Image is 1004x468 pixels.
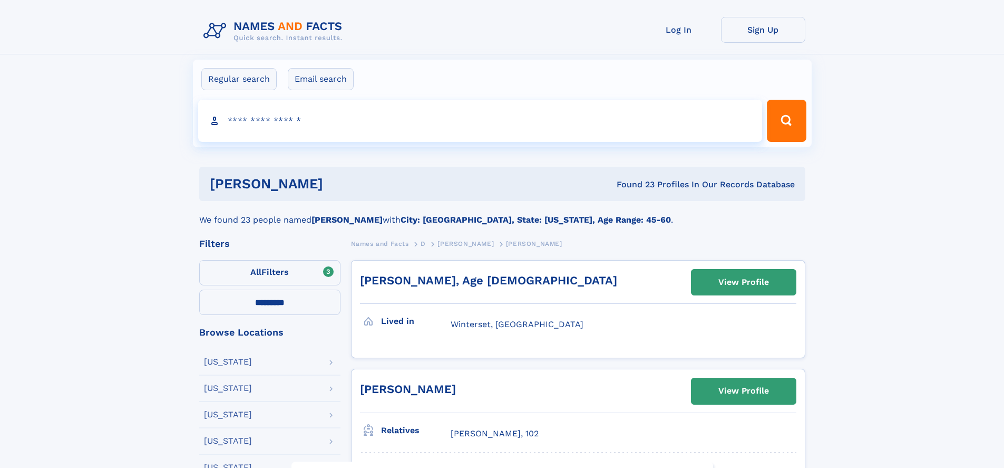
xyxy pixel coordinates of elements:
button: Search Button [767,100,806,142]
div: View Profile [718,270,769,294]
a: [PERSON_NAME] [360,383,456,396]
input: search input [198,100,763,142]
label: Email search [288,68,354,90]
h3: Relatives [381,422,451,440]
label: Regular search [201,68,277,90]
a: [PERSON_NAME], Age [DEMOGRAPHIC_DATA] [360,274,617,287]
a: View Profile [691,378,796,404]
a: D [421,237,426,250]
span: [PERSON_NAME] [437,240,494,247]
a: Sign Up [721,17,805,43]
span: All [250,267,261,277]
div: [US_STATE] [204,384,252,393]
div: Filters [199,239,340,249]
label: Filters [199,260,340,285]
a: Names and Facts [351,237,409,250]
a: View Profile [691,270,796,295]
a: Log In [637,17,721,43]
span: Winterset, [GEOGRAPHIC_DATA] [451,319,583,329]
span: [PERSON_NAME] [506,240,562,247]
div: [US_STATE] [204,410,252,419]
b: [PERSON_NAME] [311,215,383,225]
div: [US_STATE] [204,437,252,445]
img: Logo Names and Facts [199,17,351,45]
div: [US_STATE] [204,358,252,366]
div: We found 23 people named with . [199,201,805,226]
a: [PERSON_NAME], 102 [451,428,539,440]
h1: [PERSON_NAME] [210,177,470,190]
div: View Profile [718,379,769,403]
div: Found 23 Profiles In Our Records Database [470,179,795,190]
h3: Lived in [381,312,451,330]
span: D [421,240,426,247]
div: Browse Locations [199,328,340,337]
a: [PERSON_NAME] [437,237,494,250]
b: City: [GEOGRAPHIC_DATA], State: [US_STATE], Age Range: 45-60 [401,215,671,225]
